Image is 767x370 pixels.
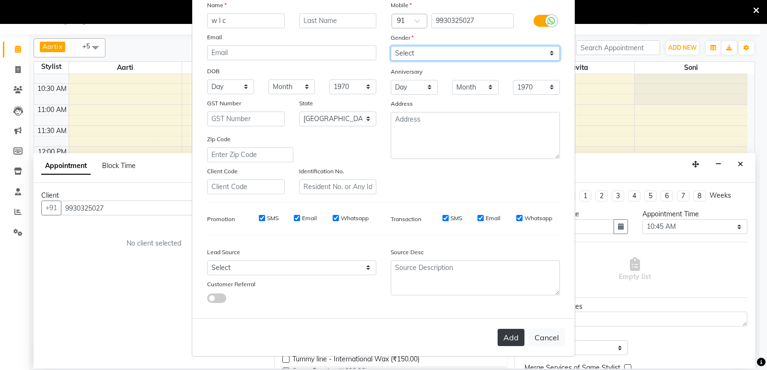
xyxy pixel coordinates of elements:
[299,167,344,176] label: Identification No.
[207,45,376,60] input: Email
[302,214,317,223] label: Email
[299,99,313,108] label: State
[207,99,241,108] label: GST Number
[391,67,422,76] label: Anniversary
[391,248,424,257] label: Source Desc
[207,280,256,289] label: Customer Referral
[207,167,238,176] label: Client Code
[207,135,231,144] label: Zip Code
[207,33,222,42] label: Email
[391,215,421,224] label: Transaction
[207,1,227,10] label: Name
[207,67,220,76] label: DOB
[207,248,240,257] label: Lead Source
[524,214,552,223] label: Whatsapp
[299,13,377,28] input: Last Name
[341,214,369,223] label: Whatsapp
[207,215,235,224] label: Promotion
[528,328,565,347] button: Cancel
[391,34,414,42] label: Gender
[207,13,285,28] input: First Name
[207,147,293,162] input: Enter Zip Code
[451,214,462,223] label: SMS
[486,214,500,223] label: Email
[391,100,413,108] label: Address
[391,1,412,10] label: Mobile
[498,329,524,346] button: Add
[207,179,285,194] input: Client Code
[207,112,285,126] input: GST Number
[431,13,514,28] input: Mobile
[299,179,377,194] input: Resident No. or Any Id
[267,214,279,223] label: SMS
